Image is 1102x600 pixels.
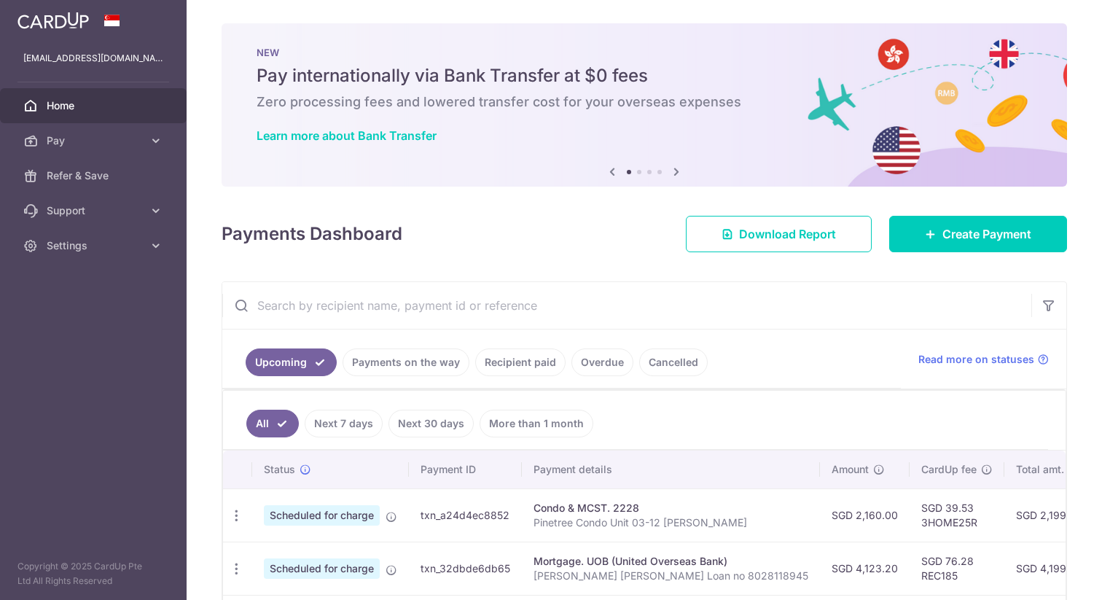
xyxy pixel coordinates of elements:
[47,203,143,218] span: Support
[921,462,977,477] span: CardUp fee
[942,225,1031,243] span: Create Payment
[639,348,708,376] a: Cancelled
[257,93,1032,111] h6: Zero processing fees and lowered transfer cost for your overseas expenses
[522,451,820,488] th: Payment details
[1004,488,1094,542] td: SGD 2,199.53
[257,47,1032,58] p: NEW
[918,352,1049,367] a: Read more on statuses
[23,51,163,66] p: [EMAIL_ADDRESS][DOMAIN_NAME]
[47,98,143,113] span: Home
[305,410,383,437] a: Next 7 days
[475,348,566,376] a: Recipient paid
[222,221,402,247] h4: Payments Dashboard
[910,542,1004,595] td: SGD 76.28 REC185
[47,133,143,148] span: Pay
[47,238,143,253] span: Settings
[832,462,869,477] span: Amount
[264,462,295,477] span: Status
[257,64,1032,87] h5: Pay internationally via Bank Transfer at $0 fees
[918,352,1034,367] span: Read more on statuses
[264,558,380,579] span: Scheduled for charge
[343,348,469,376] a: Payments on the way
[820,542,910,595] td: SGD 4,123.20
[739,225,836,243] span: Download Report
[409,488,522,542] td: txn_a24d4ec8852
[534,501,808,515] div: Condo & MCST. 2228
[686,216,872,252] a: Download Report
[889,216,1067,252] a: Create Payment
[222,282,1031,329] input: Search by recipient name, payment id or reference
[246,348,337,376] a: Upcoming
[534,515,808,530] p: Pinetree Condo Unit 03-12 [PERSON_NAME]
[222,23,1067,187] img: Bank transfer banner
[257,128,437,143] a: Learn more about Bank Transfer
[246,410,299,437] a: All
[534,569,808,583] p: [PERSON_NAME] [PERSON_NAME] Loan no 8028118945
[264,505,380,526] span: Scheduled for charge
[388,410,474,437] a: Next 30 days
[47,168,143,183] span: Refer & Save
[1016,462,1064,477] span: Total amt.
[571,348,633,376] a: Overdue
[910,488,1004,542] td: SGD 39.53 3HOME25R
[480,410,593,437] a: More than 1 month
[534,554,808,569] div: Mortgage. UOB (United Overseas Bank)
[409,451,522,488] th: Payment ID
[820,488,910,542] td: SGD 2,160.00
[1004,542,1094,595] td: SGD 4,199.48
[17,12,89,29] img: CardUp
[409,542,522,595] td: txn_32dbde6db65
